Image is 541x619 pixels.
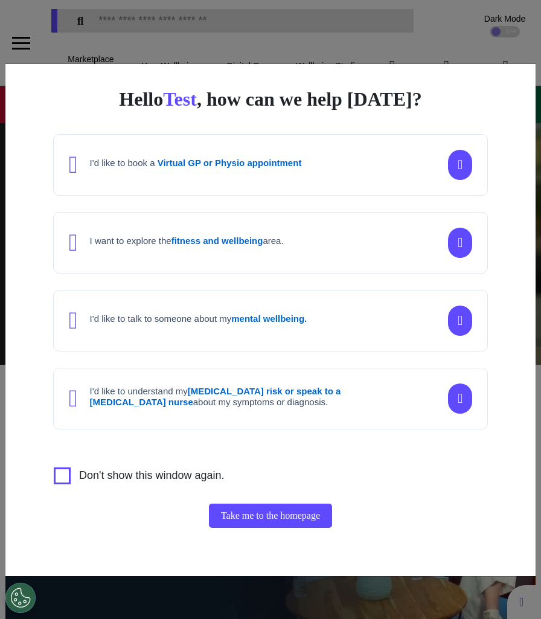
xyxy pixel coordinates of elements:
[158,158,302,168] strong: Virtual GP or Physio appointment
[90,313,307,324] h4: I'd like to talk to someone about my
[5,583,36,613] button: Open Preferences
[163,88,197,110] span: Test
[30,88,511,110] div: Hello , how can we help [DATE]?
[171,236,263,246] strong: fitness and wellbeing
[90,386,380,408] h4: I'd like to understand my about my symptoms or diagnosis.
[90,236,284,246] h4: I want to explore the area.
[209,504,332,528] button: Take me to the homepage
[79,467,225,484] label: Don't show this window again.
[90,386,341,407] strong: [MEDICAL_DATA] risk or speak to a [MEDICAL_DATA] nurse
[54,467,71,484] input: Agree to privacy policy
[231,313,307,324] strong: mental wellbeing.
[90,158,302,168] h4: I'd like to book a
